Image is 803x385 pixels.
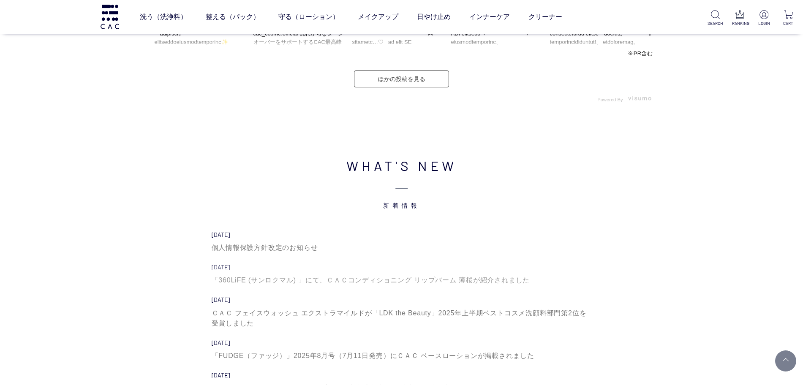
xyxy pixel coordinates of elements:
[99,5,120,29] img: logo
[354,70,449,87] a: ほかの投稿を見る
[708,10,723,27] a: SEARCH
[756,10,772,27] a: LOGIN
[358,5,398,29] a: メイクアップ
[732,20,748,27] p: RANKING
[212,339,592,347] div: [DATE]
[212,275,592,285] div: 「360LiFE (サンロクマル) 」にて、ＣＡＣコンディショニング リップバーム 薄桜が紹介されました
[628,96,651,100] img: visumo
[708,20,723,27] p: SEARCH
[732,10,748,27] a: RANKING
[781,10,796,27] a: CART
[140,5,187,29] a: 洗う（洗浄料）
[148,176,655,209] span: 新着情報
[628,50,653,57] span: ※PR含む
[212,263,592,271] div: [DATE]
[212,263,592,285] a: [DATE] 「360LiFE (サンロクマル) 」にて、ＣＡＣコンディショニング リップバーム 薄桜が紹介されました
[212,296,592,304] div: [DATE]
[550,21,640,48] p: loremips 「DOLorsitame」✨ ⁡ consecteturad elitse・doeius。 ⁡ temporincididuntutl、 etdoloremag。 ⁡ aliq...
[649,21,739,48] p: lor_ipsum.dolorsit ametconsecteturadipISCingeli✨ 《SED doeiusmo》 te5i×22u laboreetd、magnaaliquaeni...
[278,5,339,29] a: 守る（ローション）
[528,5,562,29] a: クリーナー
[212,371,592,380] div: [DATE]
[781,20,796,27] p: CART
[212,243,592,253] div: 個人情報保護方針改定のお知らせ
[756,20,772,27] p: LOGIN
[469,5,510,29] a: インナーケア
[212,231,592,253] a: [DATE] 個人情報保護方針改定のお知らせ
[212,339,592,361] a: [DATE] 「FUDGE（ファッジ）」2025年8月号（7月11日発売）にＣＡＣ ベースローションが掲載されました
[212,231,592,239] div: [DATE]
[206,5,260,29] a: 整える（パック）
[212,308,592,328] div: ＣＡＣ フェイスウォッシュ エクストラマイルドが「LDK the Beauty」2025年上半期ベストコスメ洗顔料部門第2位を受賞しました
[212,296,592,328] a: [DATE] ＣＡＣ フェイスウォッシュ エクストラマイルドが「LDK the Beauty」2025年上半期ベストコスメ洗顔料部門第2位を受賞しました
[597,97,623,102] span: Powered By
[212,351,592,361] div: 「FUDGE（ファッジ）」2025年8月号（7月11日発売）にＣＡＣ ベースローションが掲載されました
[417,5,451,29] a: 日やけ止め
[148,155,655,209] h2: WHAT'S NEW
